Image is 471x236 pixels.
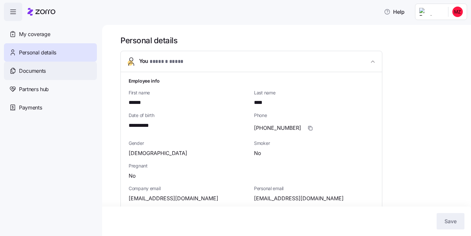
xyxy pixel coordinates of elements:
img: 9a13c0e92f1badec2f4b9e0aede930ec [452,7,463,17]
img: Employer logo [419,8,443,16]
span: [EMAIL_ADDRESS][DOMAIN_NAME] [129,194,218,203]
span: Date of birth [129,112,249,119]
span: Partners hub [19,85,49,93]
span: Help [384,8,405,16]
span: My coverage [19,30,50,38]
span: Company email [129,185,249,192]
span: No [254,149,261,157]
a: My coverage [4,25,97,43]
span: Pregnant [129,163,374,169]
span: Smoker [254,140,374,147]
span: First name [129,89,249,96]
a: Documents [4,62,97,80]
h1: Employee info [129,77,374,84]
button: Save [437,213,464,229]
span: Personal details [19,49,56,57]
span: [PHONE_NUMBER] [254,124,301,132]
span: You [139,57,184,66]
span: [DEMOGRAPHIC_DATA] [129,149,187,157]
a: Personal details [4,43,97,62]
span: Gender [129,140,249,147]
span: Documents [19,67,46,75]
span: Personal email [254,185,374,192]
a: Payments [4,98,97,117]
span: Save [444,217,457,225]
span: [EMAIL_ADDRESS][DOMAIN_NAME] [254,194,344,203]
span: Phone [254,112,374,119]
button: Help [379,5,410,18]
a: Partners hub [4,80,97,98]
h1: Personal details [120,35,462,46]
span: Payments [19,104,42,112]
span: No [129,172,136,180]
span: Last name [254,89,374,96]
